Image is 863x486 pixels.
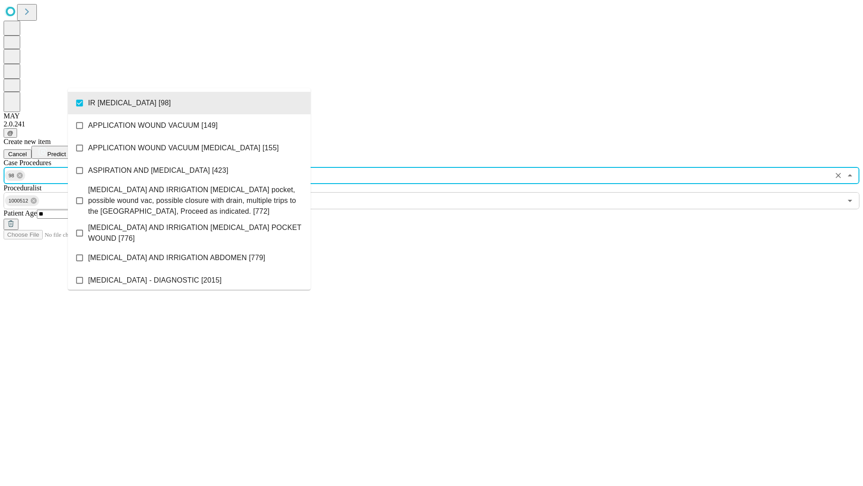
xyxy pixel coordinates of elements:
[4,112,859,120] div: MAY
[47,151,66,157] span: Predict
[88,165,228,176] span: ASPIRATION AND [MEDICAL_DATA] [423]
[832,169,845,182] button: Clear
[88,222,303,244] span: [MEDICAL_DATA] AND IRRIGATION [MEDICAL_DATA] POCKET WOUND [776]
[88,120,218,131] span: APPLICATION WOUND VACUUM [149]
[7,130,13,136] span: @
[4,120,859,128] div: 2.0.241
[8,151,27,157] span: Cancel
[844,169,856,182] button: Close
[88,143,279,153] span: APPLICATION WOUND VACUUM [MEDICAL_DATA] [155]
[4,159,51,166] span: Scheduled Procedure
[4,184,41,192] span: Proceduralist
[5,170,25,181] div: 98
[5,195,39,206] div: 1000512
[31,146,73,159] button: Predict
[4,128,17,138] button: @
[4,138,51,145] span: Create new item
[844,194,856,207] button: Open
[88,275,222,286] span: [MEDICAL_DATA] - DIAGNOSTIC [2015]
[88,252,265,263] span: [MEDICAL_DATA] AND IRRIGATION ABDOMEN [779]
[5,196,32,206] span: 1000512
[4,209,37,217] span: Patient Age
[5,171,18,181] span: 98
[88,184,303,217] span: [MEDICAL_DATA] AND IRRIGATION [MEDICAL_DATA] pocket, possible wound vac, possible closure with dr...
[4,149,31,159] button: Cancel
[88,98,171,108] span: IR [MEDICAL_DATA] [98]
